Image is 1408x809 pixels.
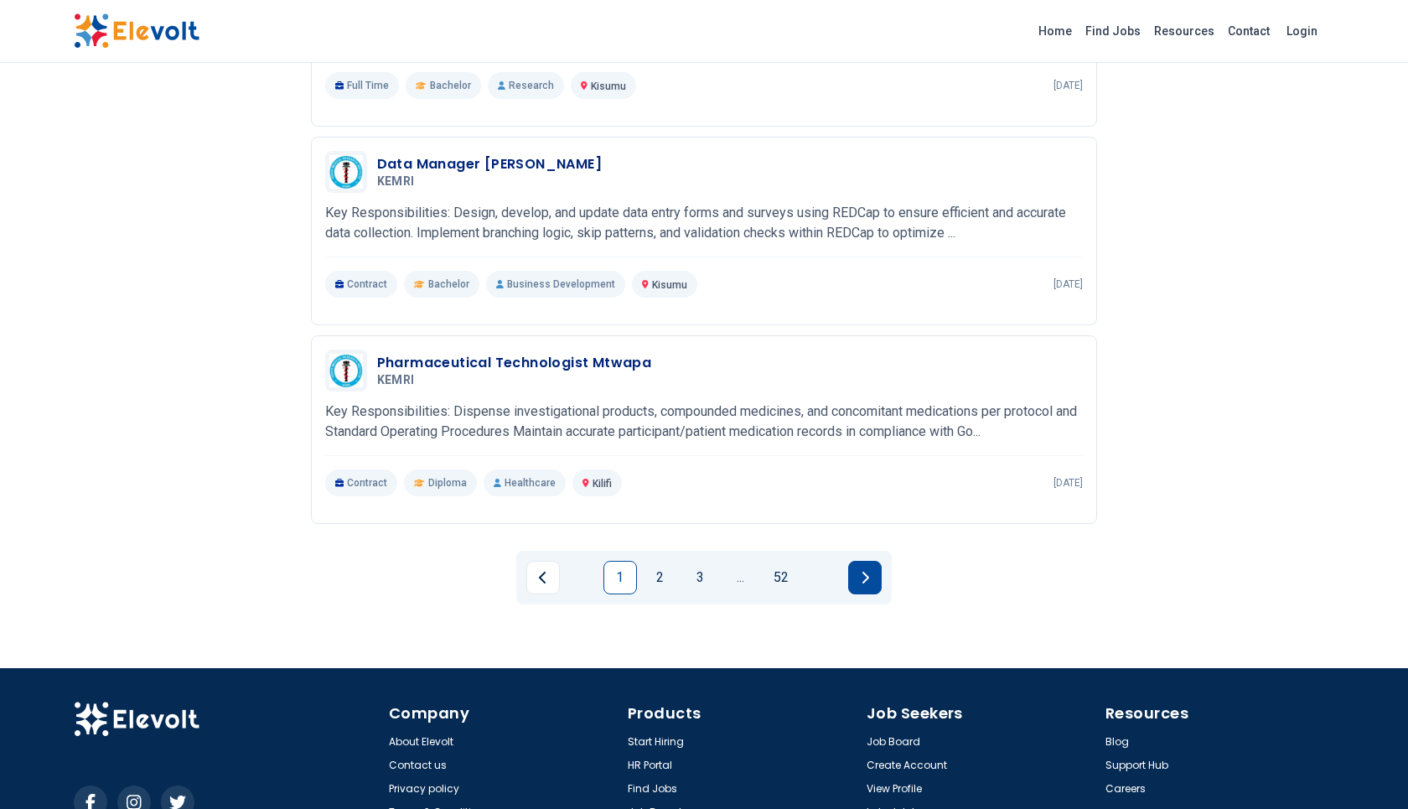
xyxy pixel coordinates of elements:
[603,561,637,594] a: Page 1 is your current page
[325,203,1084,243] p: Key Responsibilities: Design, develop, and update data entry forms and surveys using REDCap to en...
[867,782,922,796] a: View Profile
[325,402,1084,442] p: Key Responsibilities: Dispense investigational products, compounded medicines, and concomitant me...
[684,561,717,594] a: Page 3
[848,561,882,594] a: Next page
[1105,702,1334,725] h4: Resources
[325,350,1084,496] a: KEMRIPharmaceutical Technologist MtwapaKEMRIKey Responsibilities: Dispense investigational produc...
[1053,79,1083,92] p: [DATE]
[389,735,453,749] a: About Elevolt
[526,561,560,594] a: Previous page
[1276,14,1328,48] a: Login
[1147,18,1221,44] a: Resources
[628,735,684,749] a: Start Hiring
[389,759,447,772] a: Contact us
[430,79,471,92] span: Bachelor
[74,13,199,49] img: Elevolt
[486,271,625,298] p: Business Development
[1105,735,1129,749] a: Blog
[867,759,947,772] a: Create Account
[764,561,798,594] a: Page 52
[644,561,677,594] a: Page 2
[325,271,398,298] p: Contract
[488,72,564,99] p: Research
[329,354,363,387] img: KEMRI
[74,702,199,737] img: Elevolt
[377,353,652,373] h3: Pharmaceutical Technologist Mtwapa
[628,782,677,796] a: Find Jobs
[724,561,758,594] a: Jump forward
[428,476,467,490] span: Diploma
[484,469,566,496] p: Healthcare
[1053,277,1083,291] p: [DATE]
[377,154,602,174] h3: Data Manager [PERSON_NAME]
[389,702,618,725] h4: Company
[329,155,363,189] img: KEMRI
[377,174,415,189] span: KEMRI
[1053,476,1083,490] p: [DATE]
[1079,18,1147,44] a: Find Jobs
[628,759,672,772] a: HR Portal
[628,702,857,725] h4: Products
[325,151,1084,298] a: KEMRIData Manager [PERSON_NAME]KEMRIKey Responsibilities: Design, develop, and update data entry ...
[428,277,469,291] span: Bachelor
[1105,782,1146,796] a: Careers
[591,80,626,92] span: Kisumu
[1032,18,1079,44] a: Home
[1105,759,1168,772] a: Support Hub
[389,782,459,796] a: Privacy policy
[325,469,398,496] p: Contract
[377,373,415,388] span: KEMRI
[593,478,612,490] span: Kilifi
[652,279,687,291] span: Kisumu
[867,702,1095,725] h4: Job Seekers
[325,72,400,99] p: Full Time
[1221,18,1276,44] a: Contact
[867,735,920,749] a: Job Board
[1324,729,1408,809] iframe: Chat Widget
[526,561,882,594] ul: Pagination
